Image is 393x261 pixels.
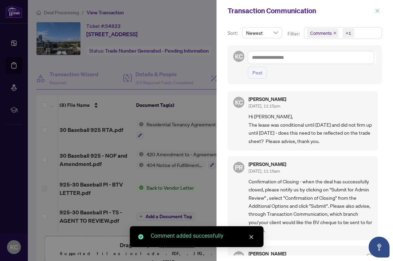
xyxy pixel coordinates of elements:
button: Post [248,67,267,79]
span: PR [235,163,243,172]
span: [DATE], 11:15pm [249,103,280,109]
span: Comments [307,28,338,38]
span: close [333,31,337,35]
span: close [249,235,254,239]
span: KC [235,97,243,107]
span: Comments [310,30,332,37]
h5: [PERSON_NAME] [249,251,286,256]
h5: [PERSON_NAME] [249,97,286,102]
div: Transaction Communication [228,6,373,16]
span: check-circle [367,254,372,259]
span: close [375,8,380,13]
span: check-circle [138,234,143,239]
h5: [PERSON_NAME] [249,162,286,167]
span: KC [235,52,243,61]
a: Close [247,233,255,241]
div: +1 [346,30,351,37]
div: Comment added successfully [151,232,255,240]
p: Sort: [228,29,239,37]
span: Confirmation of Closing - when the deal has successfully closed, please notify us by clicking on ... [249,177,372,235]
p: Filter: [288,30,301,38]
span: [DATE], 11:16am [249,168,280,174]
button: Open asap [369,237,390,258]
span: Hi [PERSON_NAME], The lease was conditional until [DATE] and did not firm up until [DATE] - does ... [249,112,372,145]
span: Newest [246,27,278,38]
